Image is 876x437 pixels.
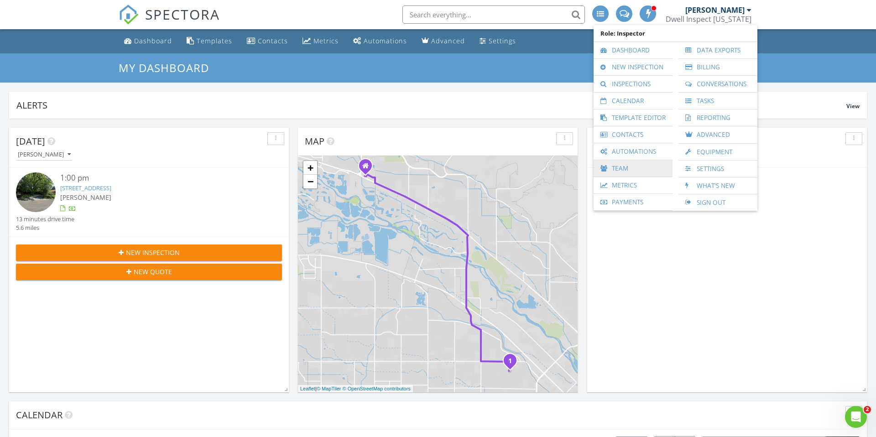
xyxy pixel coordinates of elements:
a: Settings [476,33,520,50]
a: New Inspection [598,59,668,75]
a: Templates [183,33,236,50]
div: [PERSON_NAME] [18,151,71,158]
div: 5.6 miles [16,224,74,232]
div: 2908 N Alamo Rd, Boise, ID 83704 [510,360,516,366]
a: Calendar [598,93,668,109]
a: Dashboard [120,33,176,50]
a: Conversations [683,76,753,92]
a: Equipment [683,144,753,160]
a: © OpenStreetMap contributors [343,386,411,391]
div: Metrics [313,36,339,45]
a: Contacts [243,33,292,50]
span: SPECTORA [145,5,220,24]
span: Map [305,135,324,147]
a: Zoom out [303,175,317,188]
a: Reporting [683,109,753,126]
div: Templates [197,36,232,45]
a: Metrics [598,177,668,193]
a: Automations (Advanced) [349,33,411,50]
span: [DATE] [16,135,45,147]
div: 2976 E State St, Ste 120, #234, Eagle ID 83616 [365,166,371,171]
a: SPECTORA [119,12,220,31]
div: Dashboard [134,36,172,45]
img: The Best Home Inspection Software - Spectora [119,5,139,25]
a: My Dashboard [119,60,217,75]
img: streetview [16,172,56,212]
button: New Inspection [16,245,282,261]
a: Template Editor [598,109,668,126]
a: Inspections [598,76,668,92]
i: 1 [508,358,512,364]
a: Settings [683,161,753,177]
a: 1:00 pm [STREET_ADDRESS] [PERSON_NAME] 13 minutes drive time 5.6 miles [16,172,282,232]
a: Payments [598,194,668,210]
div: 13 minutes drive time [16,215,74,224]
a: Team [598,160,668,177]
div: Advanced [431,36,465,45]
div: Alerts [16,99,846,111]
div: | [298,385,413,393]
input: Search everything... [402,5,585,24]
span: New Inspection [126,248,180,257]
a: Metrics [299,33,342,50]
button: New Quote [16,264,282,280]
div: No results found [587,168,867,192]
button: [PERSON_NAME] [16,149,73,161]
a: Zoom in [303,161,317,175]
span: Calendar [16,409,63,421]
a: Leaflet [300,386,315,391]
div: Dwell Inspect Idaho [666,15,751,24]
span: View [846,102,860,110]
a: What's New [683,177,753,194]
a: Tasks [683,93,753,109]
div: 1:00 pm [60,172,260,184]
a: Data Exports [683,42,753,58]
a: Billing [683,59,753,75]
a: Automations [598,143,668,160]
a: Contacts [598,126,668,143]
a: Advanced [418,33,469,50]
span: New Quote [134,267,172,276]
a: Dashboard [598,42,668,58]
a: Advanced [683,126,753,143]
span: Role: Inspector [598,25,753,42]
div: Contacts [258,36,288,45]
a: Sign Out [683,194,753,211]
div: [PERSON_NAME] [685,5,745,15]
div: Automations [364,36,407,45]
a: © MapTiler [317,386,341,391]
span: [PERSON_NAME] [60,193,111,202]
iframe: Intercom live chat [845,406,867,428]
span: 2 [864,406,871,413]
a: [STREET_ADDRESS] [60,184,111,192]
div: Settings [489,36,516,45]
